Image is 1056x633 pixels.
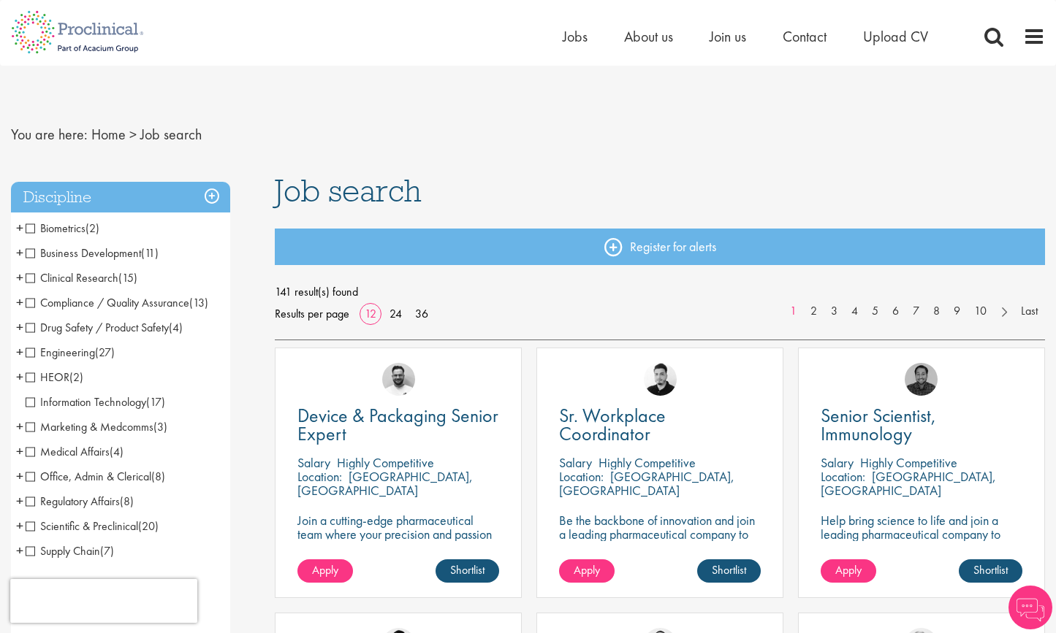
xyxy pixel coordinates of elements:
[26,394,146,410] span: Information Technology
[26,245,159,261] span: Business Development
[100,543,114,559] span: (7)
[26,543,114,559] span: Supply Chain
[69,369,83,385] span: (2)
[436,559,499,583] a: Shortlist
[559,468,604,485] span: Location:
[821,403,936,446] span: Senior Scientist, Immunology
[11,182,230,213] h3: Discipline
[905,363,938,396] img: Mike Raletz
[151,469,165,484] span: (8)
[138,518,159,534] span: (20)
[574,562,600,578] span: Apply
[624,27,673,46] a: About us
[26,320,183,335] span: Drug Safety / Product Safety
[16,540,23,561] span: +
[821,468,996,499] p: [GEOGRAPHIC_DATA], [GEOGRAPHIC_DATA]
[599,454,696,471] p: Highly Competitive
[275,171,422,210] span: Job search
[297,559,353,583] a: Apply
[360,306,381,321] a: 12
[559,407,761,443] a: Sr. Workplace Coordinator
[297,513,499,569] p: Join a cutting-edge pharmaceutical team where your precision and passion for quality will help sh...
[16,440,23,462] span: +
[821,559,876,583] a: Apply
[559,454,592,471] span: Salary
[16,217,23,239] span: +
[16,490,23,512] span: +
[783,303,804,320] a: 1
[559,559,615,583] a: Apply
[275,303,349,325] span: Results per page
[312,562,338,578] span: Apply
[16,341,23,363] span: +
[863,27,928,46] span: Upload CV
[26,394,165,410] span: Information Technology
[297,468,473,499] p: [GEOGRAPHIC_DATA], [GEOGRAPHIC_DATA]
[26,444,110,459] span: Medical Affairs
[559,468,734,499] p: [GEOGRAPHIC_DATA], [GEOGRAPHIC_DATA]
[26,270,137,285] span: Clinical Research
[885,303,906,320] a: 6
[337,454,434,471] p: Highly Competitive
[86,220,99,236] span: (2)
[783,27,827,46] a: Contact
[26,494,134,509] span: Regulatory Affairs
[26,220,86,236] span: Biometrics
[26,543,100,559] span: Supply Chain
[141,245,159,261] span: (11)
[844,303,865,320] a: 4
[16,266,23,288] span: +
[140,125,202,144] span: Job search
[26,369,69,385] span: HEOR
[384,306,407,321] a: 24
[26,270,118,285] span: Clinical Research
[803,303,824,320] a: 2
[16,465,23,487] span: +
[275,281,1045,303] span: 141 result(s) found
[860,454,957,471] p: Highly Competitive
[26,345,95,360] span: Engineering
[821,454,854,471] span: Salary
[26,295,189,310] span: Compliance / Quality Assurance
[189,295,208,310] span: (13)
[91,125,126,144] a: breadcrumb link
[26,419,167,434] span: Marketing & Medcomms
[559,403,666,446] span: Sr. Workplace Coordinator
[16,316,23,338] span: +
[382,363,415,396] img: Emile De Beer
[120,494,134,509] span: (8)
[967,303,994,320] a: 10
[275,229,1045,265] a: Register for alerts
[11,125,88,144] span: You are here:
[26,518,138,534] span: Scientific & Preclinical
[297,403,498,446] span: Device & Packaging Senior Expert
[129,125,137,144] span: >
[710,27,746,46] a: Join us
[10,579,197,623] iframe: reCAPTCHA
[926,303,947,320] a: 8
[26,419,153,434] span: Marketing & Medcomms
[697,559,761,583] a: Shortlist
[26,518,159,534] span: Scientific & Preclinical
[169,320,183,335] span: (4)
[297,468,342,485] span: Location:
[16,291,23,313] span: +
[946,303,968,320] a: 9
[824,303,845,320] a: 3
[26,345,115,360] span: Engineering
[26,220,99,236] span: Biometrics
[146,394,165,410] span: (17)
[959,559,1022,583] a: Shortlist
[821,407,1022,443] a: Senior Scientist, Immunology
[297,407,499,443] a: Device & Packaging Senior Expert
[16,515,23,537] span: +
[118,270,137,285] span: (15)
[26,369,83,385] span: HEOR
[95,345,115,360] span: (27)
[563,27,588,46] a: Jobs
